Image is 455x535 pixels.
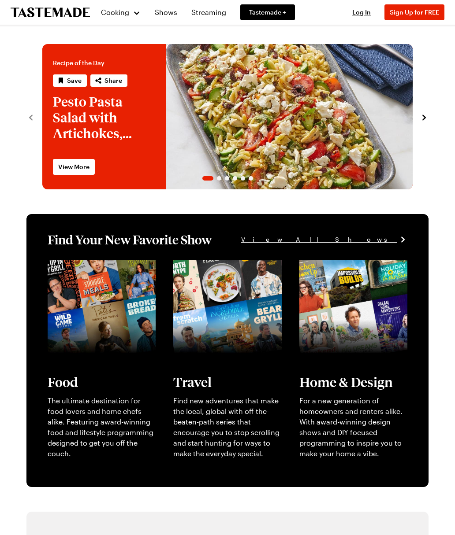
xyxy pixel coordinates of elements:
[241,235,397,244] span: View All Shows
[90,74,127,87] button: Share
[48,261,141,280] a: View full content for [object Object]
[173,261,267,280] a: View full content for [object Object]
[101,2,141,23] button: Cooking
[299,261,393,280] a: View full content for [object Object]
[233,176,237,181] span: Go to slide 4
[241,176,245,181] span: Go to slide 5
[58,162,90,171] span: View More
[53,159,95,175] a: View More
[344,8,379,17] button: Log In
[352,8,371,16] span: Log In
[241,235,407,244] a: View All Shows
[48,232,212,247] h1: Find Your New Favorite Show
[42,44,413,189] div: 1 / 6
[249,8,286,17] span: Tastemade +
[26,111,35,122] button: navigate to previous item
[420,111,429,122] button: navigate to next item
[217,176,221,181] span: Go to slide 2
[249,176,253,181] span: Go to slide 6
[225,176,229,181] span: Go to slide 3
[390,8,439,16] span: Sign Up for FREE
[240,4,295,20] a: Tastemade +
[104,76,122,85] span: Share
[53,74,87,87] button: Save recipe
[67,76,82,85] span: Save
[11,7,90,18] a: To Tastemade Home Page
[202,176,213,181] span: Go to slide 1
[101,8,129,16] span: Cooking
[384,4,444,20] button: Sign Up for FREE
